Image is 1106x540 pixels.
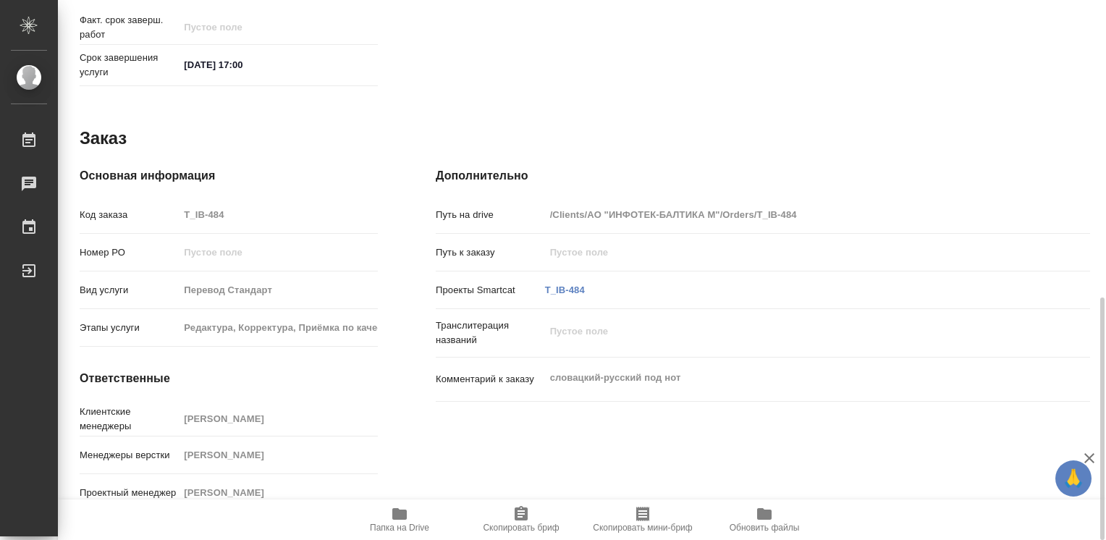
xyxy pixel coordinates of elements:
[460,499,582,540] button: Скопировать бриф
[80,448,179,463] p: Менеджеры верстки
[436,372,545,387] p: Комментарий к заказу
[545,284,585,295] a: T_IB-484
[80,283,179,298] p: Вид услуги
[436,167,1090,185] h4: Дополнительно
[179,482,378,503] input: Пустое поле
[436,283,545,298] p: Проекты Smartcat
[436,245,545,260] p: Путь к заказу
[545,242,1036,263] input: Пустое поле
[179,444,378,465] input: Пустое поле
[80,321,179,335] p: Этапы услуги
[483,523,559,533] span: Скопировать бриф
[179,317,378,338] input: Пустое поле
[80,13,179,42] p: Факт. срок заверш. работ
[436,208,545,222] p: Путь на drive
[1055,460,1092,497] button: 🙏
[80,127,127,150] h2: Заказ
[80,208,179,222] p: Код заказа
[436,318,545,347] p: Транслитерация названий
[593,523,692,533] span: Скопировать мини-бриф
[730,523,800,533] span: Обновить файлы
[179,204,378,225] input: Пустое поле
[179,242,378,263] input: Пустое поле
[179,17,305,38] input: Пустое поле
[80,370,378,387] h4: Ответственные
[80,167,378,185] h4: Основная информация
[545,204,1036,225] input: Пустое поле
[179,279,378,300] input: Пустое поле
[80,486,179,500] p: Проектный менеджер
[370,523,429,533] span: Папка на Drive
[80,405,179,434] p: Клиентские менеджеры
[582,499,704,540] button: Скопировать мини-бриф
[1061,463,1086,494] span: 🙏
[704,499,825,540] button: Обновить файлы
[179,408,378,429] input: Пустое поле
[80,245,179,260] p: Номер РО
[339,499,460,540] button: Папка на Drive
[545,366,1036,390] textarea: словацкий-русский под нот
[179,54,305,75] input: ✎ Введи что-нибудь
[80,51,179,80] p: Срок завершения услуги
